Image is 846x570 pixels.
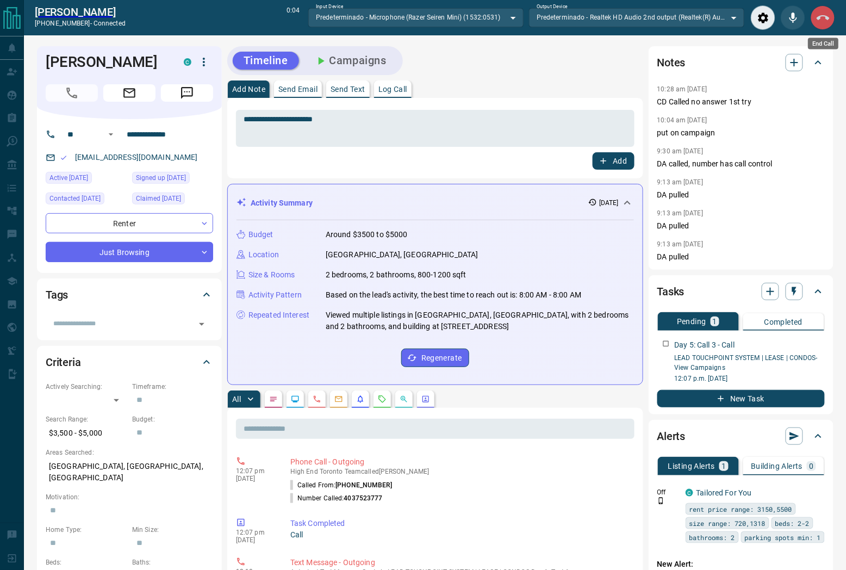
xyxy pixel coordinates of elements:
[236,475,274,482] p: [DATE]
[657,127,825,139] p: put on campaign
[46,525,127,535] p: Home Type:
[303,52,397,70] button: Campaigns
[269,395,278,404] svg: Notes
[657,220,825,232] p: DA pulled
[237,193,634,213] div: Activity Summary[DATE]
[689,504,792,515] span: rent price range: 3150,5500
[686,489,693,497] div: condos.ca
[689,518,766,529] span: size range: 720,1318
[248,309,309,321] p: Repeated Interest
[657,85,707,93] p: 10:28 am [DATE]
[248,289,302,301] p: Activity Pattern
[689,532,735,543] span: bathrooms: 2
[278,85,318,93] p: Send Email
[251,197,313,209] p: Activity Summary
[657,178,704,186] p: 9:13 am [DATE]
[331,85,365,93] p: Send Text
[136,172,186,183] span: Signed up [DATE]
[46,172,127,187] div: Mon Sep 15 2025
[657,49,825,76] div: Notes
[248,249,279,261] p: Location
[529,8,744,27] div: Predeterminado - Realtek HD Audio 2nd output (Realtek(R) Audio)
[232,85,265,93] p: Add Note
[290,529,630,541] p: Call
[657,116,707,124] p: 10:04 am [DATE]
[236,536,274,544] p: [DATE]
[136,193,181,204] span: Claimed [DATE]
[657,158,825,170] p: DA called, number has call control
[421,395,430,404] svg: Agent Actions
[657,189,825,201] p: DA pulled
[60,154,67,162] svg: Email Valid
[334,395,343,404] svg: Emails
[326,289,581,301] p: Based on the lead's activity, the best time to reach out is: 8:00 AM - 8:00 AM
[132,172,213,187] div: Mon Sep 15 2025
[356,395,365,404] svg: Listing Alerts
[599,198,619,208] p: [DATE]
[809,462,813,470] p: 0
[236,467,274,475] p: 12:07 pm
[751,5,775,30] div: Audio Settings
[46,448,213,457] p: Areas Searched:
[290,480,392,490] p: Called From:
[668,462,716,470] p: Listing Alerts
[103,84,155,102] span: Email
[308,8,524,27] div: Predeterminado - Microphone (Razer Seiren Mini) (1532:0531)
[657,147,704,155] p: 9:30 am [DATE]
[132,557,213,567] p: Baths:
[344,494,383,502] span: 4037523777
[593,152,634,170] button: Add
[781,5,805,30] div: Mute
[378,395,387,404] svg: Requests
[290,456,630,468] p: Phone Call - Outgoing
[290,493,383,503] p: Number Called:
[313,395,321,404] svg: Calls
[232,395,241,403] p: All
[194,317,209,332] button: Open
[184,58,191,66] div: condos.ca
[46,242,213,262] div: Just Browsing
[46,414,127,424] p: Search Range:
[290,518,630,529] p: Task Completed
[657,559,825,570] p: New Alert:
[657,54,686,71] h2: Notes
[287,5,300,30] p: 0:04
[326,269,466,281] p: 2 bedrooms, 2 bathrooms, 800-1200 sqft
[236,529,274,536] p: 12:07 pm
[401,349,469,367] button: Regenerate
[808,38,838,49] div: End Call
[657,427,686,445] h2: Alerts
[696,488,752,497] a: Tailored For You
[675,354,818,371] a: LEAD TOUCHPOINT SYSTEM | LEASE | CONDOS- View Campaigns
[675,374,825,383] p: 12:07 p.m. [DATE]
[233,52,299,70] button: Timeline
[46,382,127,392] p: Actively Searching:
[46,282,213,308] div: Tags
[335,481,392,489] span: [PHONE_NUMBER]
[400,395,408,404] svg: Opportunities
[290,468,630,475] p: High End Toronto Team called [PERSON_NAME]
[75,153,198,162] a: [EMAIL_ADDRESS][DOMAIN_NAME]
[161,84,213,102] span: Message
[378,85,407,93] p: Log Call
[657,423,825,449] div: Alerts
[132,525,213,535] p: Min Size:
[46,213,213,233] div: Renter
[537,3,568,10] label: Output Device
[657,96,825,108] p: CD Called no answer 1st try
[326,249,478,261] p: [GEOGRAPHIC_DATA], [GEOGRAPHIC_DATA]
[326,229,408,240] p: Around $3500 to $5000
[721,462,726,470] p: 1
[775,518,810,529] span: beds: 2-2
[657,497,665,505] svg: Push Notification Only
[49,172,88,183] span: Active [DATE]
[291,395,300,404] svg: Lead Browsing Activity
[675,339,735,351] p: Day 5: Call 3 - Call
[248,229,273,240] p: Budget
[132,382,213,392] p: Timeframe:
[657,278,825,305] div: Tasks
[35,5,126,18] a: [PERSON_NAME]
[745,532,821,543] span: parking spots min: 1
[35,18,126,28] p: [PHONE_NUMBER] -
